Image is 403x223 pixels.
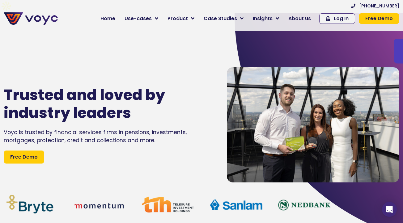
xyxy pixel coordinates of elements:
[199,12,248,25] a: Case Studies
[163,12,199,25] a: Product
[168,15,188,22] span: Product
[4,86,190,122] h1: Trusted and loved by industry leaders
[359,13,399,24] a: Free Demo
[4,12,58,25] img: voyc-full-logo
[319,13,355,24] a: Log In
[334,16,349,21] span: Log In
[100,15,115,22] span: Home
[382,202,397,217] div: Open Intercom Messenger
[10,153,38,161] span: Free Demo
[365,16,393,21] span: Free Demo
[204,15,237,22] span: Case Studies
[96,12,120,25] a: Home
[253,15,273,22] span: Insights
[288,15,311,22] span: About us
[125,15,152,22] span: Use-cases
[359,4,399,8] span: [PHONE_NUMBER]
[284,12,316,25] a: About us
[4,151,44,164] a: Free Demo
[248,12,284,25] a: Insights
[4,128,208,145] div: Voyc is trusted by financial services firms in pensions, investments, mortgages, protection, cred...
[120,12,163,25] a: Use-cases
[351,4,399,8] a: [PHONE_NUMBER]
